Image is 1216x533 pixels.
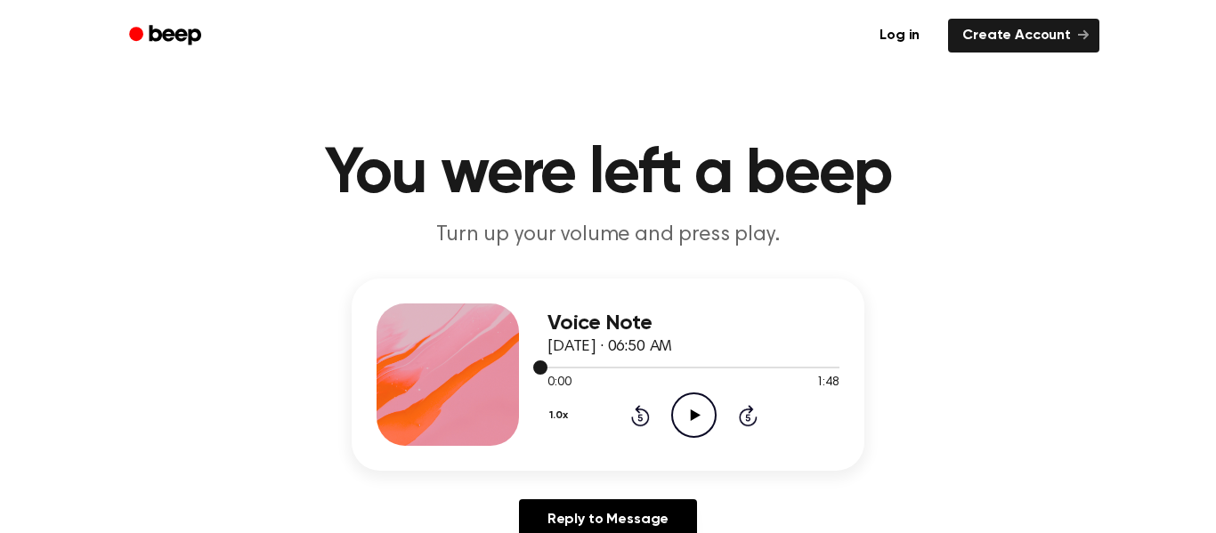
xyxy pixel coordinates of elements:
a: Log in [862,15,937,56]
h1: You were left a beep [152,142,1064,206]
p: Turn up your volume and press play. [266,221,950,250]
span: 1:48 [816,374,839,392]
span: 0:00 [547,374,571,392]
button: 1.0x [547,400,574,431]
a: Beep [117,19,217,53]
h3: Voice Note [547,311,839,335]
span: [DATE] · 06:50 AM [547,339,672,355]
a: Create Account [948,19,1099,52]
